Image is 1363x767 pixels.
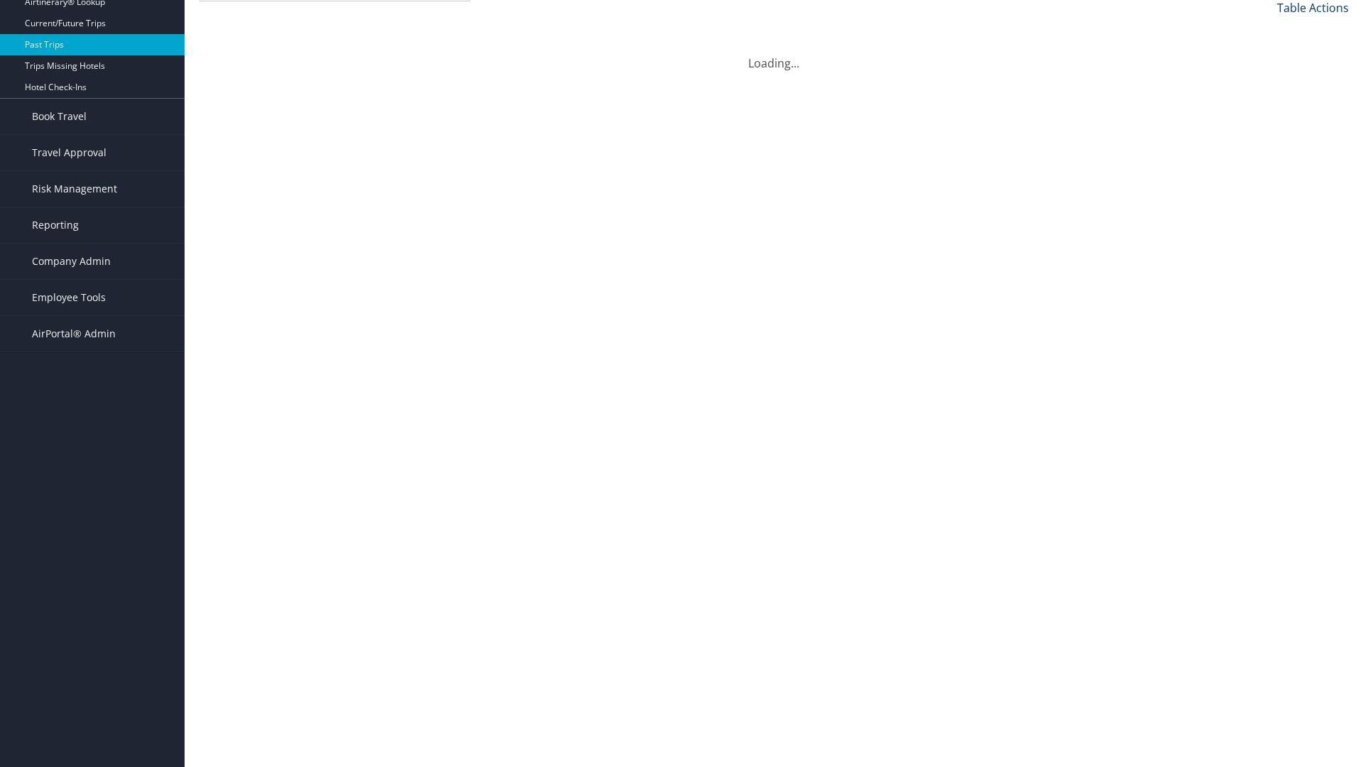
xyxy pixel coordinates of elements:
div: Loading... [199,38,1349,72]
span: Risk Management [32,171,117,207]
span: Company Admin [32,244,111,279]
span: Travel Approval [32,135,106,170]
span: AirPortal® Admin [32,316,116,352]
span: Book Travel [32,99,87,134]
span: Reporting [32,207,79,243]
span: Employee Tools [32,280,106,315]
